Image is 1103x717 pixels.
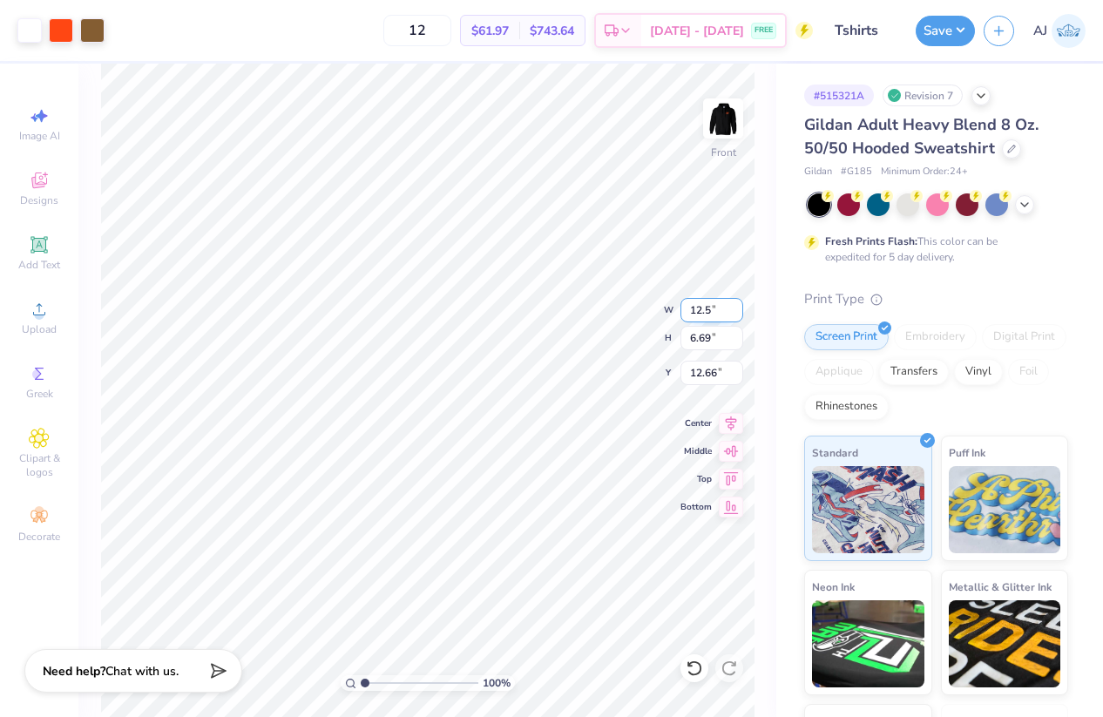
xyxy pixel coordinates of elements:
[812,466,924,553] img: Standard
[9,451,70,479] span: Clipart & logos
[881,165,968,179] span: Minimum Order: 24 +
[22,322,57,336] span: Upload
[483,675,511,691] span: 100 %
[680,473,712,485] span: Top
[105,663,179,680] span: Chat with us.
[841,165,872,179] span: # G185
[650,22,744,40] span: [DATE] - [DATE]
[804,394,889,420] div: Rhinestones
[804,289,1068,309] div: Print Type
[812,578,855,596] span: Neon Ink
[812,600,924,687] img: Neon Ink
[804,165,832,179] span: Gildan
[711,145,736,160] div: Front
[894,324,977,350] div: Embroidery
[18,530,60,544] span: Decorate
[949,578,1052,596] span: Metallic & Glitter Ink
[530,22,574,40] span: $743.64
[804,324,889,350] div: Screen Print
[822,13,907,48] input: Untitled Design
[26,387,53,401] span: Greek
[982,324,1066,350] div: Digital Print
[19,129,60,143] span: Image AI
[825,234,917,248] strong: Fresh Prints Flash:
[879,359,949,385] div: Transfers
[949,443,985,462] span: Puff Ink
[755,24,773,37] span: FREE
[680,501,712,513] span: Bottom
[804,359,874,385] div: Applique
[43,663,105,680] strong: Need help?
[680,417,712,430] span: Center
[20,193,58,207] span: Designs
[471,22,509,40] span: $61.97
[383,15,451,46] input: – –
[1008,359,1049,385] div: Foil
[825,233,1039,265] div: This color can be expedited for 5 day delivery.
[680,445,712,457] span: Middle
[949,600,1061,687] img: Metallic & Glitter Ink
[954,359,1003,385] div: Vinyl
[18,258,60,272] span: Add Text
[706,101,741,136] img: Front
[812,443,858,462] span: Standard
[949,466,1061,553] img: Puff Ink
